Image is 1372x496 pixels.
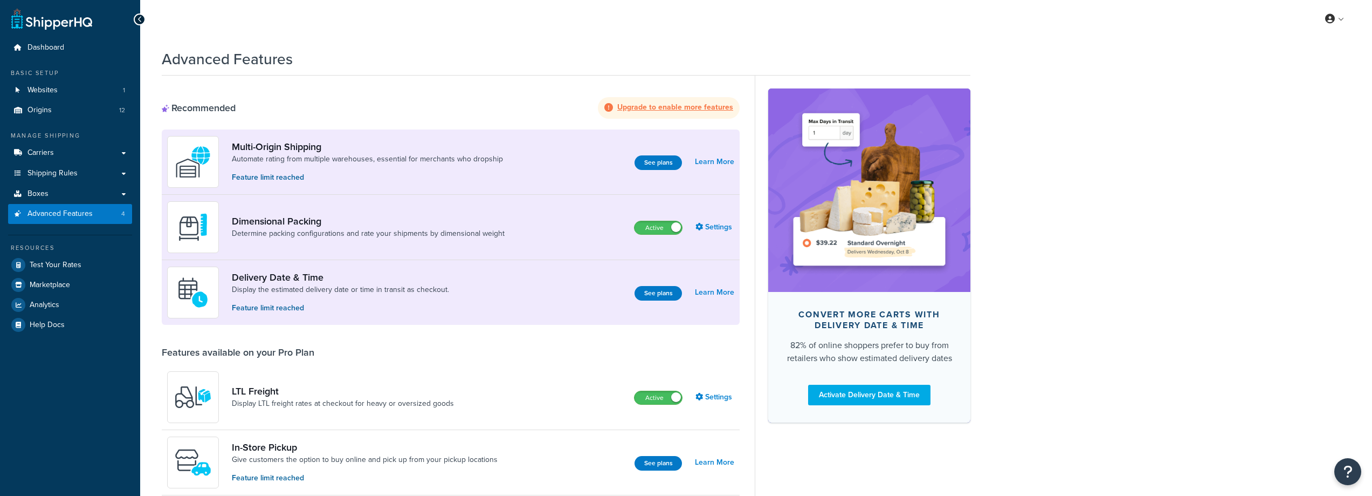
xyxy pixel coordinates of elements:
[27,148,54,158] span: Carriers
[695,455,734,470] a: Learn More
[785,339,953,365] div: 82% of online shoppers prefer to buy from retailers who show estimated delivery dates
[232,302,449,314] p: Feature limit reached
[8,131,132,140] div: Manage Shipping
[232,385,454,397] a: LTL Freight
[232,284,449,295] a: Display the estimated delivery date or time in transit as checkout.
[30,301,59,310] span: Analytics
[635,456,682,471] button: See plans
[27,106,52,115] span: Origins
[27,169,78,178] span: Shipping Rules
[123,86,125,95] span: 1
[635,286,682,301] button: See plans
[635,391,682,404] label: Active
[8,100,132,120] a: Origins12
[232,172,503,184] p: Feature limit reached
[695,285,734,300] a: Learn More
[27,86,58,95] span: Websites
[8,204,132,224] a: Advanced Features4
[8,69,132,78] div: Basic Setup
[27,189,49,199] span: Boxes
[30,281,70,290] span: Marketplace
[121,209,125,219] span: 4
[232,472,498,484] p: Feature limit reached
[174,208,212,246] img: DTVBYsAAAAAASUVORK5CYII=
[8,255,132,275] a: Test Your Rates
[695,390,734,405] a: Settings
[232,154,503,165] a: Automate rating from multiple warehouses, essential for merchants who dropship
[785,309,953,331] div: Convert more carts with delivery date & time
[8,80,132,100] li: Websites
[162,346,314,358] div: Features available on your Pro Plan
[695,154,734,169] a: Learn More
[635,155,682,170] button: See plans
[8,243,132,253] div: Resources
[1334,458,1361,485] button: Open Resource Center
[635,221,682,234] label: Active
[162,49,293,70] h1: Advanced Features
[162,102,236,114] div: Recommended
[695,220,734,235] a: Settings
[8,275,132,295] a: Marketplace
[8,164,132,184] a: Shipping Rules
[8,184,132,204] a: Boxes
[808,385,930,405] a: Activate Delivery Date & Time
[8,100,132,120] li: Origins
[8,80,132,100] a: Websites1
[174,444,212,481] img: wfgcfpwTIucLEAAAAASUVORK5CYII=
[232,141,503,153] a: Multi-Origin Shipping
[232,441,498,453] a: In-Store Pickup
[232,228,505,239] a: Determine packing configurations and rate your shipments by dimensional weight
[174,143,212,181] img: WatD5o0RtDAAAAAElFTkSuQmCC
[232,271,449,283] a: Delivery Date & Time
[232,398,454,409] a: Display LTL freight rates at checkout for heavy or oversized goods
[232,215,505,227] a: Dimensional Packing
[119,106,125,115] span: 12
[174,378,212,416] img: y79ZsPf0fXUFUhFXDzUgf+ktZg5F2+ohG75+v3d2s1D9TjoU8PiyCIluIjV41seZevKCRuEjTPPOKHJsQcmKCXGdfprl3L4q7...
[784,105,954,275] img: feature-image-ddt-36eae7f7280da8017bfb280eaccd9c446f90b1fe08728e4019434db127062ab4.png
[8,38,132,58] a: Dashboard
[232,454,498,465] a: Give customers the option to buy online and pick up from your pickup locations
[30,261,81,270] span: Test Your Rates
[174,274,212,311] img: gfkeb5ejjkALwAAAABJRU5ErkJggg==
[617,101,733,113] strong: Upgrade to enable more features
[30,321,65,330] span: Help Docs
[27,43,64,52] span: Dashboard
[8,143,132,163] a: Carriers
[27,209,93,219] span: Advanced Features
[8,295,132,315] a: Analytics
[8,315,132,335] a: Help Docs
[8,204,132,224] li: Advanced Features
